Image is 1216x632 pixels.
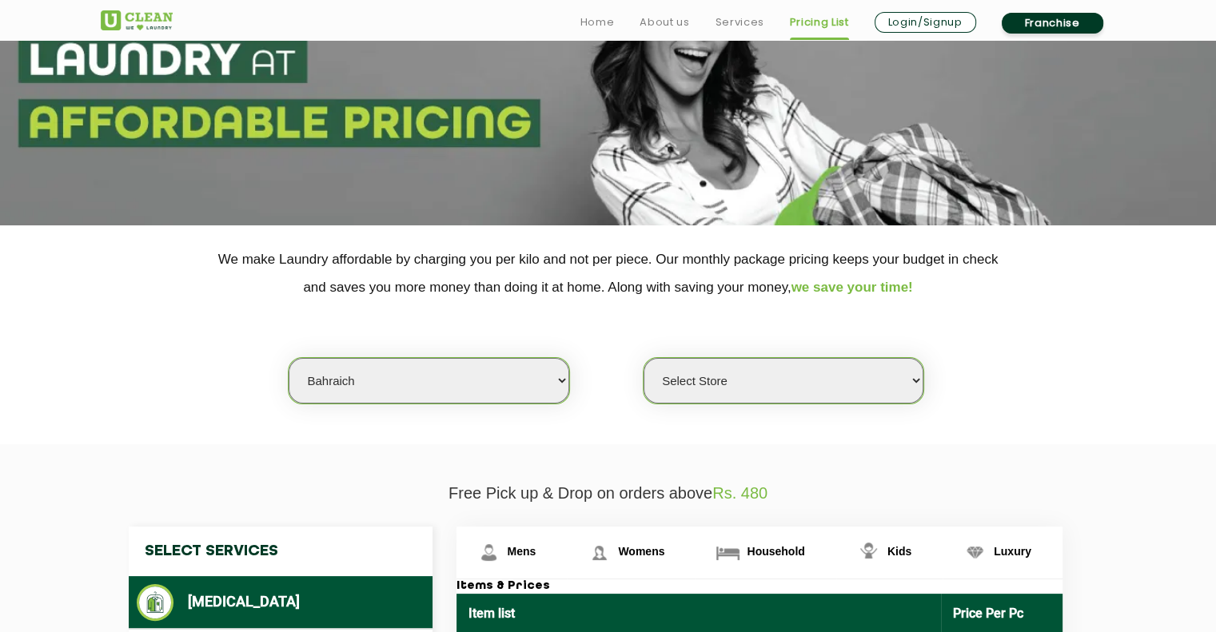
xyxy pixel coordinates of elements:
[129,527,433,576] h4: Select Services
[456,579,1063,594] h3: Items & Prices
[585,539,613,566] img: Womens
[137,584,425,621] li: [MEDICAL_DATA]
[101,245,1116,301] p: We make Laundry affordable by charging you per kilo and not per piece. Our monthly package pricin...
[714,539,742,566] img: Household
[875,12,976,33] a: Login/Signup
[618,545,664,558] span: Womens
[137,584,174,621] img: Dry Cleaning
[640,13,689,32] a: About us
[580,13,615,32] a: Home
[475,539,503,566] img: Mens
[101,10,173,30] img: UClean Laundry and Dry Cleaning
[994,545,1031,558] span: Luxury
[961,539,989,566] img: Luxury
[791,280,913,295] span: we save your time!
[887,545,911,558] span: Kids
[101,484,1116,503] p: Free Pick up & Drop on orders above
[1002,13,1103,34] a: Franchise
[715,13,763,32] a: Services
[855,539,883,566] img: Kids
[747,545,804,558] span: Household
[508,545,536,558] span: Mens
[790,13,849,32] a: Pricing List
[712,484,767,502] span: Rs. 480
